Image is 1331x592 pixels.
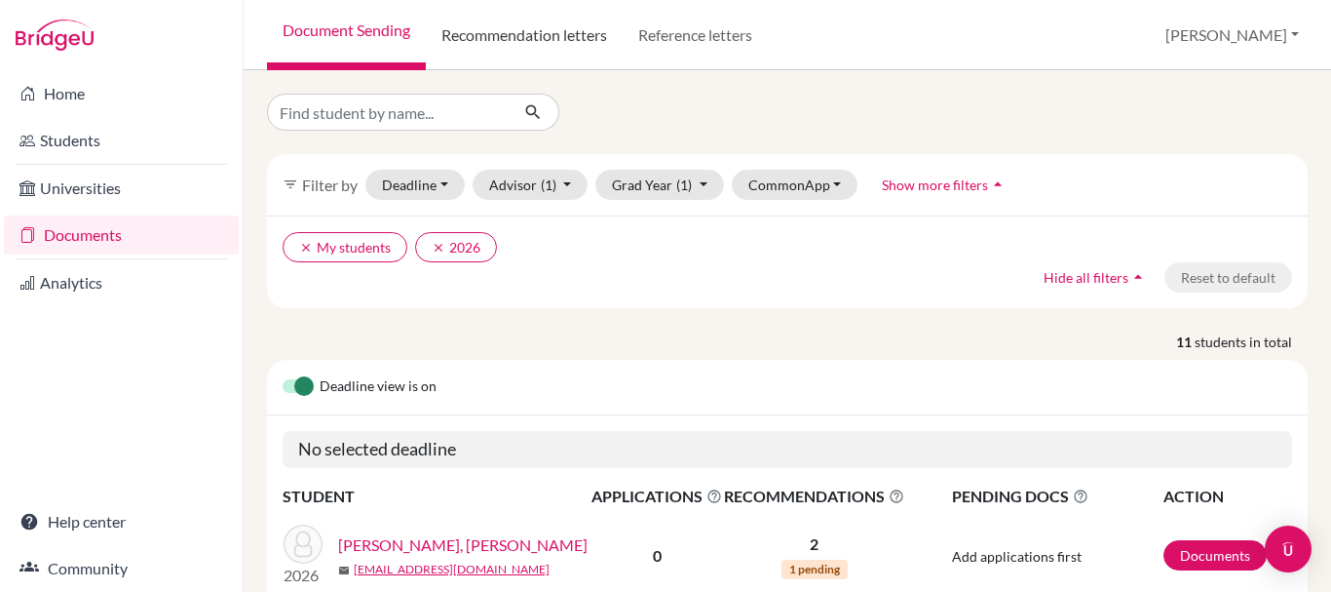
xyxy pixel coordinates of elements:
[4,549,239,588] a: Community
[415,232,497,262] button: clear2026
[338,565,350,576] span: mail
[1163,540,1267,571] a: Documents
[283,232,407,262] button: clearMy students
[16,20,94,51] img: Bridge-U
[4,502,239,541] a: Help center
[365,170,465,200] button: Deadline
[882,177,988,193] span: Show more filters
[4,74,239,113] a: Home
[284,564,323,587] p: 2026
[267,94,509,131] input: Find student by name...
[320,375,437,399] span: Deadline view is on
[724,485,904,508] span: RECOMMENDATIONS
[473,170,589,200] button: Advisor(1)
[4,216,239,255] a: Documents
[724,533,904,556] p: 2
[354,561,550,578] a: [EMAIL_ADDRESS][DOMAIN_NAME]
[988,175,1008,194] i: arrow_drop_up
[1176,332,1195,352] strong: 11
[283,177,298,192] i: filter_list
[595,170,724,200] button: Grad Year(1)
[1128,267,1148,287] i: arrow_drop_up
[781,560,848,579] span: 1 pending
[541,177,556,193] span: (1)
[302,176,358,194] span: Filter by
[283,484,590,509] th: STUDENT
[1164,262,1292,293] button: Reset to default
[299,241,313,255] i: clear
[283,431,1292,468] h5: No selected deadline
[676,177,692,193] span: (1)
[1195,332,1308,352] span: students in total
[432,241,445,255] i: clear
[591,485,722,508] span: APPLICATIONS
[4,121,239,160] a: Students
[865,170,1024,200] button: Show more filtersarrow_drop_up
[284,525,323,564] img: Andriamandimby, Iantso
[1265,526,1312,572] div: Open Intercom Messenger
[653,546,662,565] b: 0
[952,548,1082,565] span: Add applications first
[1157,17,1308,54] button: [PERSON_NAME]
[4,169,239,208] a: Universities
[732,170,858,200] button: CommonApp
[952,485,1161,508] span: PENDING DOCS
[1162,484,1292,509] th: ACTION
[338,533,588,557] a: [PERSON_NAME], [PERSON_NAME]
[4,263,239,302] a: Analytics
[1044,269,1128,286] span: Hide all filters
[1027,262,1164,293] button: Hide all filtersarrow_drop_up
